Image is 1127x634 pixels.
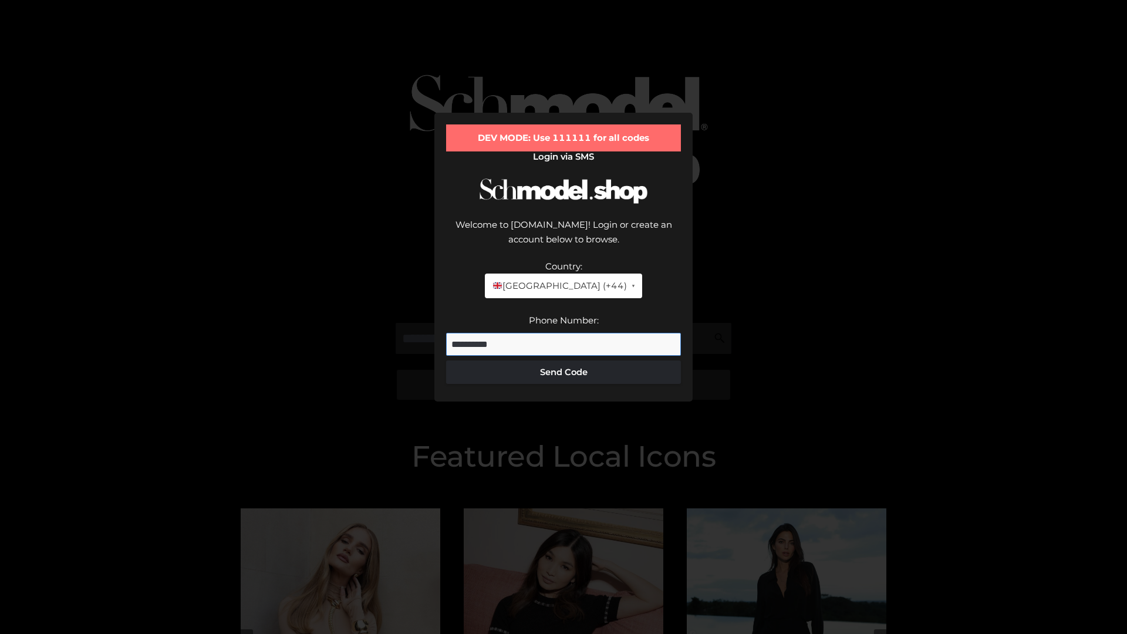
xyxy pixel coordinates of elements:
[529,315,599,326] label: Phone Number:
[446,217,681,259] div: Welcome to [DOMAIN_NAME]! Login or create an account below to browse.
[493,281,502,290] img: 🇬🇧
[545,261,582,272] label: Country:
[475,168,652,214] img: Schmodel Logo
[446,124,681,151] div: DEV MODE: Use 111111 for all codes
[446,151,681,162] h2: Login via SMS
[446,360,681,384] button: Send Code
[492,278,626,294] span: [GEOGRAPHIC_DATA] (+44)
